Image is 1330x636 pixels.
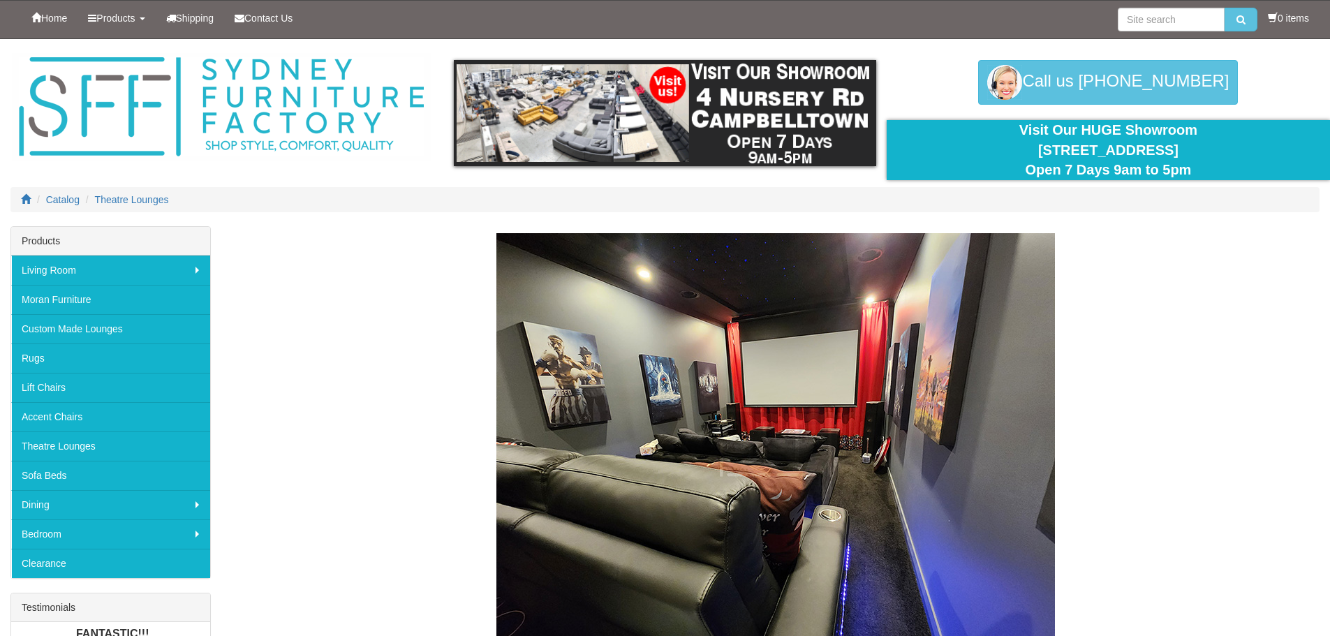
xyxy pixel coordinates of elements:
span: Products [96,13,135,24]
input: Site search [1118,8,1225,31]
a: Lift Chairs [11,373,210,402]
div: Testimonials [11,593,210,622]
span: Home [41,13,67,24]
a: Bedroom [11,519,210,549]
a: Custom Made Lounges [11,314,210,343]
span: Contact Us [244,13,293,24]
a: Home [21,1,77,36]
div: Visit Our HUGE Showroom [STREET_ADDRESS] Open 7 Days 9am to 5pm [897,120,1320,180]
a: Moran Furniture [11,285,210,314]
a: Accent Chairs [11,402,210,431]
img: showroom.gif [454,60,876,166]
a: Living Room [11,256,210,285]
a: Dining [11,490,210,519]
a: Clearance [11,549,210,578]
a: Products [77,1,155,36]
a: Shipping [156,1,225,36]
a: Rugs [11,343,210,373]
a: Catalog [46,194,80,205]
img: Sydney Furniture Factory [12,53,431,161]
a: Theatre Lounges [95,194,169,205]
a: Theatre Lounges [11,431,210,461]
a: Contact Us [224,1,303,36]
a: Sofa Beds [11,461,210,490]
li: 0 items [1268,11,1309,25]
span: Shipping [176,13,214,24]
div: Products [11,227,210,256]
